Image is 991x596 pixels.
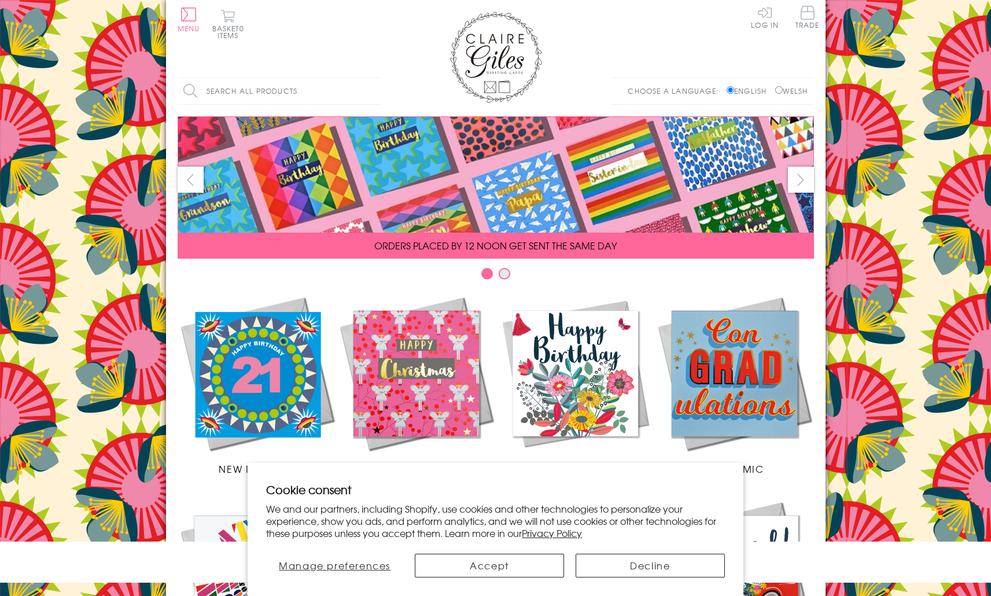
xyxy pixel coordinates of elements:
p: Choose a language: [628,86,724,96]
p: We and our partners, including Shopify, use cookies and other technologies to personalize your ex... [266,503,725,539]
input: Search all products [178,78,380,104]
span: Menu [178,23,200,34]
label: Welsh [775,86,808,96]
span: Academic [705,462,764,476]
input: Search [369,78,380,104]
button: Decline [576,554,725,577]
input: English [727,86,734,94]
span: New Releases [219,462,294,476]
div: Carousel Pagination [178,267,814,285]
button: Accept [415,554,564,577]
a: Academic [655,294,814,476]
span: ORDERS PLACED BY 12 NOON GET SENT THE SAME DAY [374,238,617,252]
span: Christmas [386,462,445,476]
a: Christmas [337,294,496,476]
span: Trade [795,6,820,28]
a: New Releases [178,294,337,476]
span: Manage preferences [279,558,390,572]
button: Manage preferences [266,554,403,577]
label: English [727,86,772,96]
button: Menu [178,8,200,32]
button: Carousel Page 2 [499,268,510,279]
button: prev [178,167,204,193]
a: Birthdays [496,294,655,476]
button: Basket0 items [212,9,244,39]
img: Claire Giles Greetings Cards [450,12,542,103]
a: Trade [795,6,820,31]
span: Birthdays [547,462,603,476]
h2: Cookie consent [266,481,725,498]
button: Carousel Page 1 (Current Slide) [481,268,493,279]
a: Privacy Policy [522,526,582,540]
a: Log In [751,6,779,28]
span: 0 items [218,23,244,41]
input: Welsh [775,86,783,94]
button: next [788,167,814,193]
